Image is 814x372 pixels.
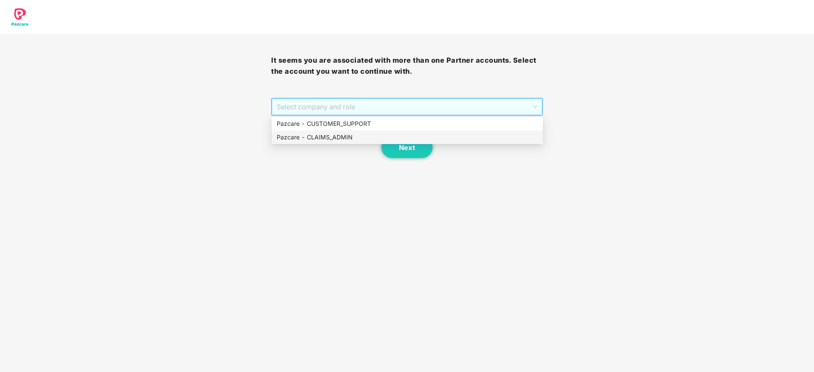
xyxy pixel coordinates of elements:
div: Pazcare - CUSTOMER_SUPPORT [272,117,543,130]
div: Pazcare - CLAIMS_ADMIN [272,130,543,144]
span: Next [399,144,415,152]
div: Pazcare - CLAIMS_ADMIN [277,133,538,142]
div: Pazcare - CUSTOMER_SUPPORT [277,119,538,128]
span: Select company and role [277,99,537,115]
button: Next [382,137,432,158]
h3: It seems you are associated with more than one Partner accounts. Select the account you want to c... [271,55,542,77]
